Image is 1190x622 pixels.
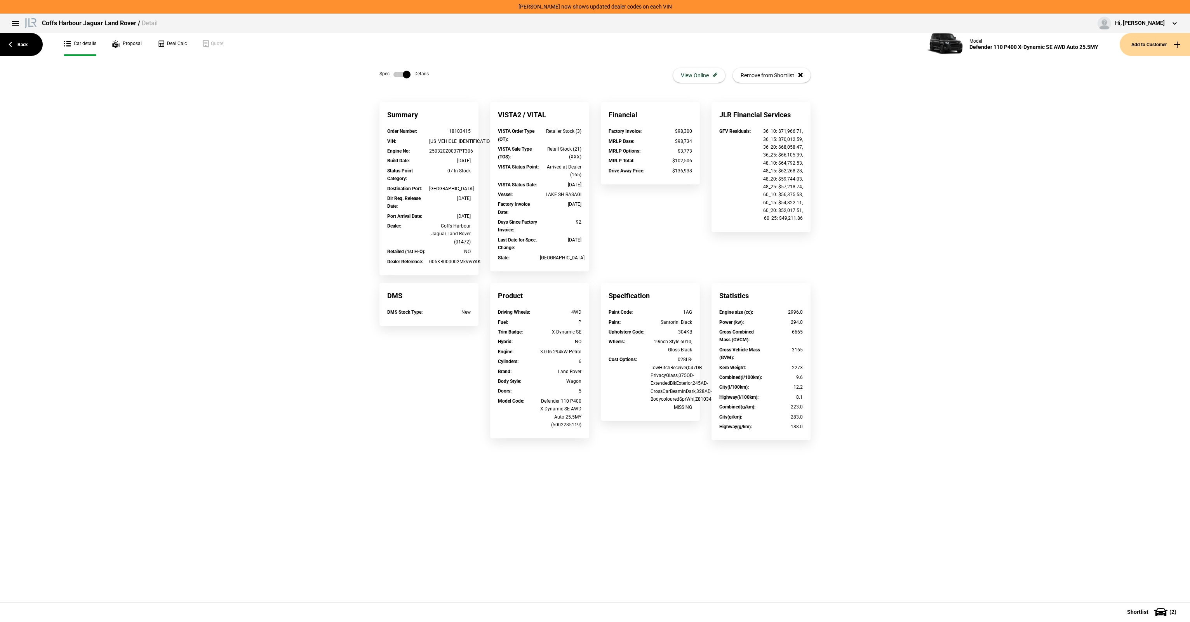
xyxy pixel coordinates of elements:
[498,329,523,335] strong: Trim Badge :
[719,129,751,134] strong: GFV Residuals :
[498,388,511,394] strong: Doors :
[651,127,692,135] div: $98,300
[429,185,471,193] div: [GEOGRAPHIC_DATA]
[540,328,582,336] div: X-Dynamic SE
[387,214,422,219] strong: Port Arrival Date :
[719,329,754,342] strong: Gross Combined Mass (GVCM) :
[540,368,582,375] div: Land Rover
[490,283,589,308] div: Product
[42,19,158,28] div: Coffs Harbour Jaguar Land Rover /
[1169,609,1176,615] span: ( 2 )
[387,223,401,229] strong: Dealer :
[429,308,471,316] div: New
[540,358,582,365] div: 6
[609,168,644,174] strong: Drive Away Price :
[733,68,811,83] button: Remove from Shortlist
[609,309,633,315] strong: Paint Code :
[498,309,530,315] strong: Driving Wheels :
[719,375,762,380] strong: Combined(l/100km) :
[540,236,582,244] div: [DATE]
[379,283,478,308] div: DMS
[651,356,692,411] div: 028LB-TowHitchReceiver,047DB-PrivacyGlass,075QD-ExtendedBlkExterior,245AD-CrossCarBeamInDark,328A...
[387,259,423,264] strong: Dealer Reference :
[498,129,534,142] strong: VISTA Order Type (OT) :
[712,102,811,127] div: JLR Financial Services
[498,369,511,374] strong: Brand :
[540,181,582,189] div: [DATE]
[719,394,759,400] strong: Highway(l/100km) :
[498,219,537,233] strong: Days Since Factory Invoice :
[498,398,524,404] strong: Model Code :
[969,44,1098,50] div: Defender 110 P400 X-Dynamic SE AWD Auto 25.5MY
[651,338,692,354] div: 19inch Style 6010, Gloss Black
[651,308,692,316] div: 1AG
[429,195,471,202] div: [DATE]
[761,127,803,222] div: 36_10: $71,966.71, 36_15: $70,012.59, 36_20: $68,058.47, 36_25: $66,105.39, 48_10: $64,792.53, 48...
[429,147,471,155] div: 250320Z0037PT306
[1115,19,1165,27] div: Hi, [PERSON_NAME]
[761,423,803,431] div: 188.0
[651,137,692,145] div: $98,734
[719,404,755,410] strong: Combined(g/km) :
[761,364,803,372] div: 2273
[498,379,521,384] strong: Body Style :
[112,33,142,56] a: Proposal
[651,318,692,326] div: Santorini Black
[498,320,508,325] strong: Fuel :
[540,218,582,226] div: 92
[387,249,425,254] strong: Retailed (1st H-O) :
[498,192,513,197] strong: Vessel :
[540,348,582,356] div: 3.0 I6 294kW Petrol
[142,19,158,27] span: Detail
[387,148,410,154] strong: Engine No :
[490,102,589,127] div: VISTA2 / VITAL
[387,129,417,134] strong: Order Number :
[761,413,803,421] div: 283.0
[64,33,96,56] a: Car details
[498,349,513,354] strong: Engine :
[540,397,582,429] div: Defender 110 P400 X-Dynamic SE AWD Auto 25.5MY (5002285119)
[761,383,803,391] div: 12.2
[429,258,471,266] div: 006KB000002MkVwYAK
[651,328,692,336] div: 304KB
[23,17,38,28] img: landrover.png
[379,71,429,78] div: Spec Details
[540,200,582,208] div: [DATE]
[379,102,478,127] div: Summary
[429,137,471,145] div: [US_VEHICLE_IDENTIFICATION_NUMBER]
[540,191,582,198] div: LAKE SHIRASAGI
[498,255,510,261] strong: State :
[387,158,410,163] strong: Build Date :
[712,283,811,308] div: Statistics
[429,157,471,165] div: [DATE]
[157,33,187,56] a: Deal Calc
[1115,602,1190,622] button: Shortlist(2)
[761,393,803,401] div: 8.1
[540,387,582,395] div: 5
[969,38,1098,44] div: Model
[609,129,642,134] strong: Factory Invoice :
[429,248,471,255] div: NO
[601,283,700,308] div: Specification
[719,414,742,420] strong: City(g/km) :
[609,339,625,344] strong: Wheels :
[540,377,582,385] div: Wagon
[540,127,582,135] div: Retailer Stock (3)
[498,146,532,160] strong: VISTA Sale Type (TOS) :
[609,320,621,325] strong: Paint :
[609,357,637,362] strong: Cost Options :
[719,365,746,370] strong: Kerb Weight :
[429,222,471,246] div: Coffs Harbour Jaguar Land Rover (01472)
[651,167,692,175] div: $136,938
[540,308,582,316] div: 4WD
[498,164,539,170] strong: VISTA Status Point :
[387,186,422,191] strong: Destination Port :
[498,182,537,188] strong: VISTA Status Date :
[387,139,396,144] strong: VIN :
[761,318,803,326] div: 294.0
[601,102,700,127] div: Financial
[719,384,749,390] strong: City(l/100km) :
[761,374,803,381] div: 9.6
[429,212,471,220] div: [DATE]
[498,359,518,364] strong: Cylinders :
